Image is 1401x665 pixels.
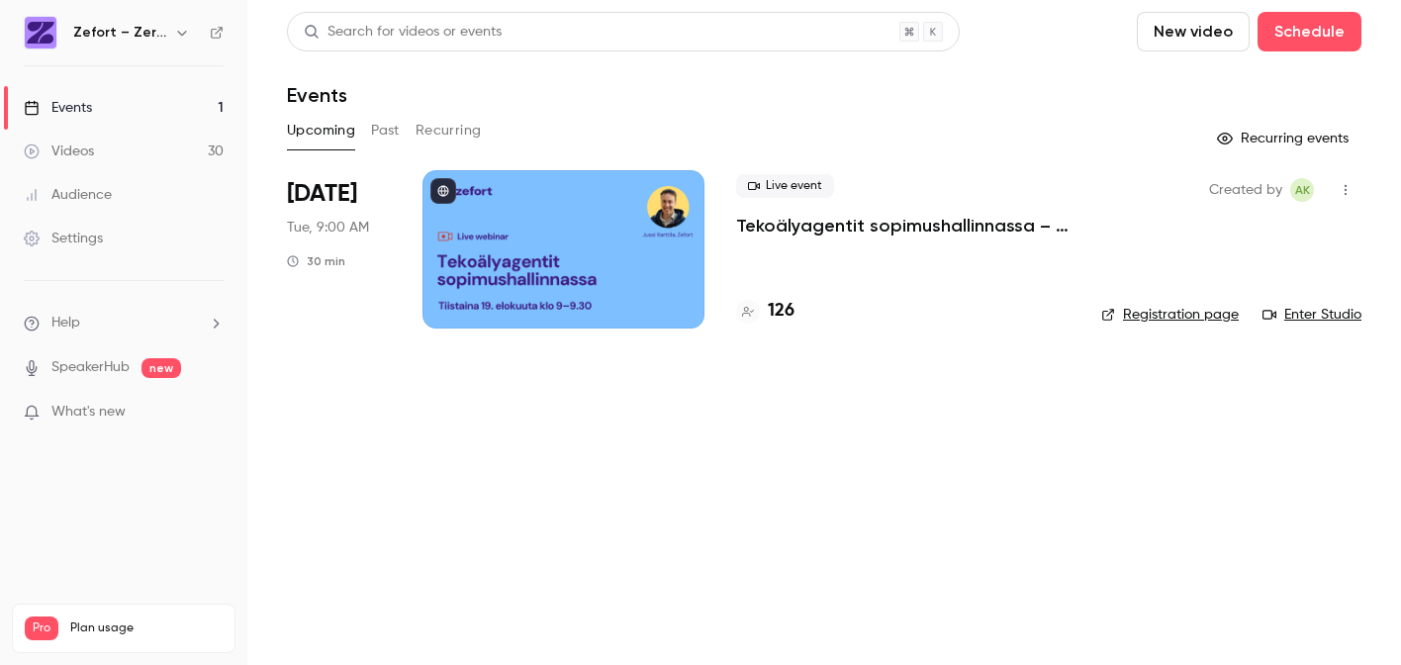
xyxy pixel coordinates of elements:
span: [DATE] [287,178,357,210]
span: Pro [25,617,58,640]
a: SpeakerHub [51,357,130,378]
a: Registration page [1101,305,1239,325]
a: Enter Studio [1262,305,1361,325]
h6: Zefort – Zero-Effort Contract Management [73,23,166,43]
button: New video [1137,12,1250,51]
span: Live event [736,174,834,198]
span: Created by [1209,178,1282,202]
span: Plan usage [70,620,223,636]
button: Recurring [416,115,482,146]
span: What's new [51,402,126,423]
li: help-dropdown-opener [24,313,224,333]
button: Schedule [1258,12,1361,51]
iframe: Noticeable Trigger [200,404,224,422]
a: Tekoälyagentit sopimushallinnassa – tästä kaikki puhuvat juuri nyt [736,214,1070,237]
button: Past [371,115,400,146]
span: Anna Kauppila [1290,178,1314,202]
div: Settings [24,229,103,248]
div: 30 min [287,253,345,269]
span: Tue, 9:00 AM [287,218,369,237]
span: Help [51,313,80,333]
div: Search for videos or events [304,22,502,43]
div: Aug 19 Tue, 9:00 AM (Europe/Helsinki) [287,170,391,329]
button: Recurring events [1208,123,1361,154]
div: Videos [24,142,94,161]
span: new [141,358,181,378]
h1: Events [287,83,347,107]
a: 126 [736,298,794,325]
div: Events [24,98,92,118]
div: Audience [24,185,112,205]
span: AK [1295,178,1310,202]
button: Upcoming [287,115,355,146]
img: Zefort – Zero-Effort Contract Management [25,17,56,48]
h4: 126 [768,298,794,325]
